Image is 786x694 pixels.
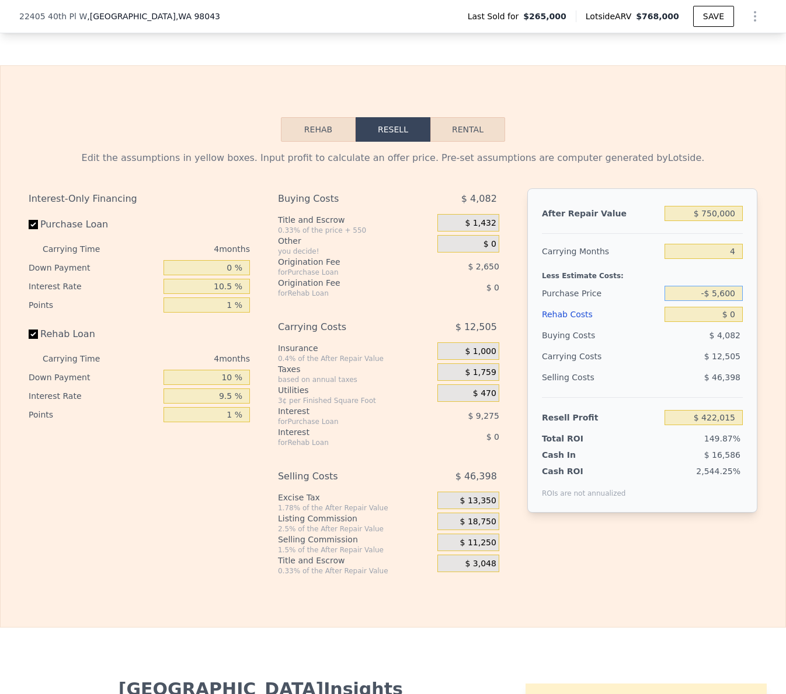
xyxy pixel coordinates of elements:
div: 2.5% of the After Repair Value [278,524,433,534]
span: $ 18,750 [460,517,496,527]
div: 0.4% of the After Repair Value [278,354,433,363]
div: for Purchase Loan [278,268,408,277]
div: for Rehab Loan [278,438,408,447]
div: Utilities [278,384,433,396]
div: Origination Fee [278,256,408,268]
div: Points [29,405,159,424]
div: Down Payment [29,368,159,387]
span: $ 4,082 [710,331,740,340]
div: Selling Commission [278,534,433,545]
button: Rehab [281,117,356,142]
span: $ 3,048 [465,559,496,569]
span: $ 46,398 [704,373,740,382]
input: Purchase Loan [29,220,38,229]
div: Selling Costs [278,466,408,487]
div: for Rehab Loan [278,289,408,298]
div: Interest [278,405,408,417]
div: 3¢ per Finished Square Foot [278,396,433,405]
div: 4 months [123,240,250,258]
span: $ 0 [486,432,499,441]
span: $ 12,505 [455,317,497,338]
span: $ 12,505 [704,352,740,361]
div: based on annual taxes [278,375,433,384]
label: Rehab Loan [29,324,159,345]
span: 22405 40th Pl W [19,10,87,22]
span: $ 2,650 [468,262,499,271]
div: Rehab Costs [542,304,660,325]
div: Listing Commission [278,513,433,524]
span: , [GEOGRAPHIC_DATA] [87,10,220,22]
span: $ 0 [486,283,499,292]
div: Title and Escrow [278,555,433,566]
div: 1.78% of the After Repair Value [278,503,433,513]
div: Points [29,296,159,314]
div: 0.33% of the price + 550 [278,226,433,235]
span: $ 0 [484,239,496,250]
div: 0.33% of the After Repair Value [278,566,433,576]
div: Carrying Costs [278,317,408,338]
span: Last Sold for [468,10,524,22]
span: $ 16,586 [704,450,740,460]
div: Interest [278,426,408,438]
div: Taxes [278,363,433,375]
span: , WA 98043 [176,12,220,21]
div: Resell Profit [542,407,660,428]
div: Buying Costs [542,325,660,346]
div: Less Estimate Costs: [542,262,743,283]
span: $ 1,432 [465,218,496,229]
span: $ 1,000 [465,346,496,357]
div: Title and Escrow [278,214,433,226]
div: Interest Rate [29,277,159,296]
button: Show Options [743,5,767,28]
div: ROIs are not annualized [542,477,626,498]
span: $ 470 [473,388,496,399]
span: $ 4,082 [461,188,497,209]
span: $768,000 [636,12,679,21]
div: Selling Costs [542,367,660,388]
div: Origination Fee [278,277,408,289]
div: After Repair Value [542,203,660,224]
div: Purchase Price [542,283,660,304]
div: you decide! [278,247,433,256]
div: Cash In [542,449,615,461]
div: Carrying Time [43,240,119,258]
div: Down Payment [29,258,159,277]
span: $ 13,350 [460,496,496,506]
div: Edit the assumptions in yellow boxes. Input profit to calculate an offer price. Pre-set assumptio... [29,151,757,165]
div: 1.5% of the After Repair Value [278,545,433,555]
span: $ 46,398 [455,466,497,487]
span: 149.87% [704,434,740,443]
div: Interest Rate [29,387,159,405]
div: Total ROI [542,433,615,444]
div: 4 months [123,349,250,368]
span: $265,000 [523,10,566,22]
div: Other [278,235,433,247]
div: Insurance [278,342,433,354]
label: Purchase Loan [29,214,159,235]
div: Carrying Months [542,241,660,262]
button: Resell [356,117,430,142]
span: Lotside ARV [586,10,636,22]
div: Cash ROI [542,465,626,477]
span: $ 11,250 [460,538,496,548]
div: Buying Costs [278,188,408,209]
input: Rehab Loan [29,330,38,339]
div: Carrying Time [43,349,119,368]
div: Interest-Only Financing [29,188,250,209]
span: $ 9,275 [468,411,499,420]
div: Excise Tax [278,492,433,503]
div: for Purchase Loan [278,417,408,426]
div: Carrying Costs [542,346,615,367]
button: SAVE [693,6,734,27]
button: Rental [430,117,505,142]
span: 2,544.25% [696,467,740,476]
span: $ 1,759 [465,367,496,378]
